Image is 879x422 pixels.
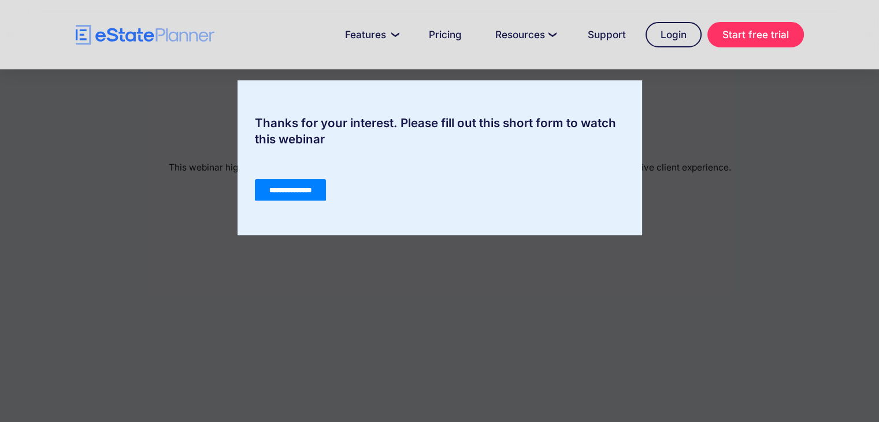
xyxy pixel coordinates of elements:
[415,23,476,46] a: Pricing
[481,23,568,46] a: Resources
[646,22,702,47] a: Login
[255,159,625,201] iframe: Form 0
[76,25,214,45] a: home
[574,23,640,46] a: Support
[707,22,804,47] a: Start free trial
[331,23,409,46] a: Features
[238,115,642,147] div: Thanks for your interest. Please fill out this short form to watch this webinar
